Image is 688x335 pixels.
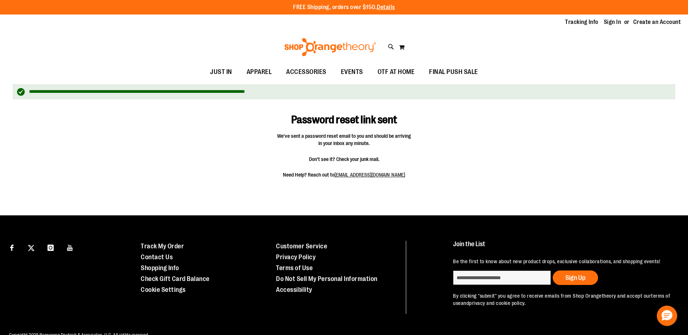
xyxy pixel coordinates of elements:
[334,172,405,178] a: [EMAIL_ADDRESS][DOMAIN_NAME]
[276,253,316,261] a: Privacy Policy
[276,243,327,250] a: Customer Service
[565,18,598,26] a: Tracking Info
[277,156,411,163] span: Don't see it? Check your junk mail.
[633,18,681,26] a: Create an Account
[141,275,210,282] a: Check Gift Card Balance
[469,300,526,306] a: privacy and cookie policy.
[370,64,422,80] a: OTF AT HOME
[239,64,279,80] a: APPAREL
[553,270,598,285] button: Sign Up
[453,292,671,307] p: By clicking "submit" you agree to receive emails from Shop Orangetheory and accept our and
[293,3,395,12] p: FREE Shipping, orders over $150.
[141,286,186,293] a: Cookie Settings
[422,64,485,80] a: FINAL PUSH SALE
[429,64,478,80] span: FINAL PUSH SALE
[141,253,173,261] a: Contact Us
[341,64,363,80] span: EVENTS
[378,64,415,80] span: OTF AT HOME
[259,103,429,126] h1: Password reset link sent
[276,264,313,272] a: Terms of Use
[141,264,179,272] a: Shopping Info
[453,241,671,254] h4: Join the List
[277,132,411,147] span: We've sent a password reset email to you and should be arriving in your inbox any minute.
[453,258,671,265] p: Be the first to know about new product drops, exclusive collaborations, and shopping events!
[28,245,34,251] img: Twitter
[604,18,621,26] a: Sign In
[5,241,18,253] a: Visit our Facebook page
[334,64,370,80] a: EVENTS
[657,306,677,326] button: Hello, have a question? Let’s chat.
[141,243,184,250] a: Track My Order
[277,171,411,178] span: Need Help? Reach out to
[276,286,312,293] a: Accessibility
[453,270,551,285] input: enter email
[210,64,232,80] span: JUST IN
[377,4,395,11] a: Details
[276,275,378,282] a: Do Not Sell My Personal Information
[64,241,77,253] a: Visit our Youtube page
[279,64,334,80] a: ACCESSORIES
[44,241,57,253] a: Visit our Instagram page
[25,241,38,253] a: Visit our X page
[203,64,239,80] a: JUST IN
[565,274,585,281] span: Sign Up
[247,64,272,80] span: APPAREL
[286,64,326,80] span: ACCESSORIES
[283,38,377,56] img: Shop Orangetheory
